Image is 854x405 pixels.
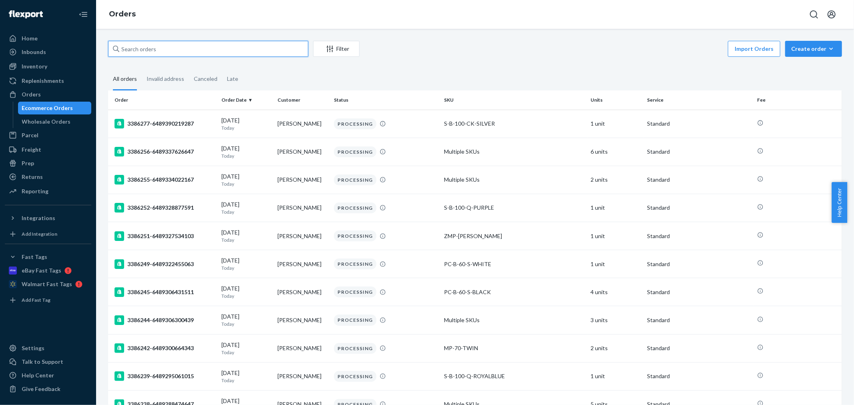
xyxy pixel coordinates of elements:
[22,173,43,181] div: Returns
[334,231,376,241] div: PROCESSING
[22,34,38,42] div: Home
[274,110,331,138] td: [PERSON_NAME]
[221,200,271,215] div: [DATE]
[108,90,218,110] th: Order
[754,90,842,110] th: Fee
[274,194,331,222] td: [PERSON_NAME]
[115,231,215,241] div: 3386251-6489327534103
[194,68,217,89] div: Canceled
[331,90,441,110] th: Status
[588,306,644,334] td: 3 units
[221,180,271,187] p: Today
[5,74,91,87] a: Replenishments
[274,306,331,334] td: [PERSON_NAME]
[5,88,91,101] a: Orders
[115,343,215,353] div: 3386242-6489300664343
[791,45,836,53] div: Create order
[5,264,91,277] a: eBay Fast Tags
[647,372,751,380] p: Standard
[588,166,644,194] td: 2 units
[334,174,376,185] div: PROCESSING
[221,152,271,159] p: Today
[444,120,585,128] div: S-B-100-CK-SILVER
[277,96,328,103] div: Customer
[5,278,91,291] a: Walmart Fast Tags
[221,349,271,356] p: Today
[444,344,585,352] div: MP-70-TWIN
[22,344,44,352] div: Settings
[444,204,585,212] div: S-B-100-Q-PURPLE
[221,341,271,356] div: [DATE]
[22,131,38,139] div: Parcel
[441,90,588,110] th: SKU
[115,315,215,325] div: 3386244-6489306300439
[22,62,47,70] div: Inventory
[221,116,271,131] div: [DATE]
[441,306,588,334] td: Multiple SKUs
[334,202,376,213] div: PROCESSING
[313,41,360,57] button: Filter
[644,90,754,110] th: Service
[274,138,331,166] td: [PERSON_NAME]
[647,120,751,128] p: Standard
[5,294,91,307] a: Add Fast Tag
[588,334,644,362] td: 2 units
[647,316,751,324] p: Standard
[588,362,644,390] td: 1 unit
[115,119,215,128] div: 3386277-6489390219287
[588,222,644,250] td: 1 unit
[22,214,55,222] div: Integrations
[334,371,376,382] div: PROCESSING
[444,288,585,296] div: PC-B-60-S-BLACK
[588,110,644,138] td: 1 unit
[22,371,54,379] div: Help Center
[5,157,91,170] a: Prep
[113,68,137,90] div: All orders
[5,355,91,368] a: Talk to Support
[221,293,271,299] p: Today
[313,45,359,53] div: Filter
[221,257,271,271] div: [DATE]
[115,203,215,213] div: 3386252-6489328877591
[5,369,91,382] a: Help Center
[588,250,644,278] td: 1 unit
[647,260,751,268] p: Standard
[5,228,91,241] a: Add Integration
[115,287,215,297] div: 3386245-6489306431511
[5,170,91,183] a: Returns
[785,41,842,57] button: Create order
[22,267,61,275] div: eBay Fast Tags
[588,90,644,110] th: Units
[115,147,215,156] div: 3386256-6489337626647
[22,48,46,56] div: Inbounds
[5,60,91,73] a: Inventory
[647,288,751,296] p: Standard
[22,118,71,126] div: Wholesale Orders
[22,280,72,288] div: Walmart Fast Tags
[334,259,376,269] div: PROCESSING
[109,10,136,18] a: Orders
[647,204,751,212] p: Standard
[832,182,847,223] button: Help Center
[274,278,331,306] td: [PERSON_NAME]
[22,77,64,85] div: Replenishments
[441,166,588,194] td: Multiple SKUs
[274,222,331,250] td: [PERSON_NAME]
[806,6,822,22] button: Open Search Box
[115,175,215,184] div: 3386255-6489334022167
[115,371,215,381] div: 3386239-6489295061015
[75,6,91,22] button: Close Navigation
[102,3,142,26] ol: breadcrumbs
[108,41,308,57] input: Search orders
[221,237,271,243] p: Today
[444,232,585,240] div: ZMP-[PERSON_NAME]
[441,138,588,166] td: Multiple SKUs
[5,212,91,225] button: Integrations
[334,315,376,325] div: PROCESSING
[5,46,91,58] a: Inbounds
[221,377,271,384] p: Today
[5,383,91,395] button: Give Feedback
[221,172,271,187] div: [DATE]
[221,144,271,159] div: [DATE]
[18,115,92,128] a: Wholesale Orders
